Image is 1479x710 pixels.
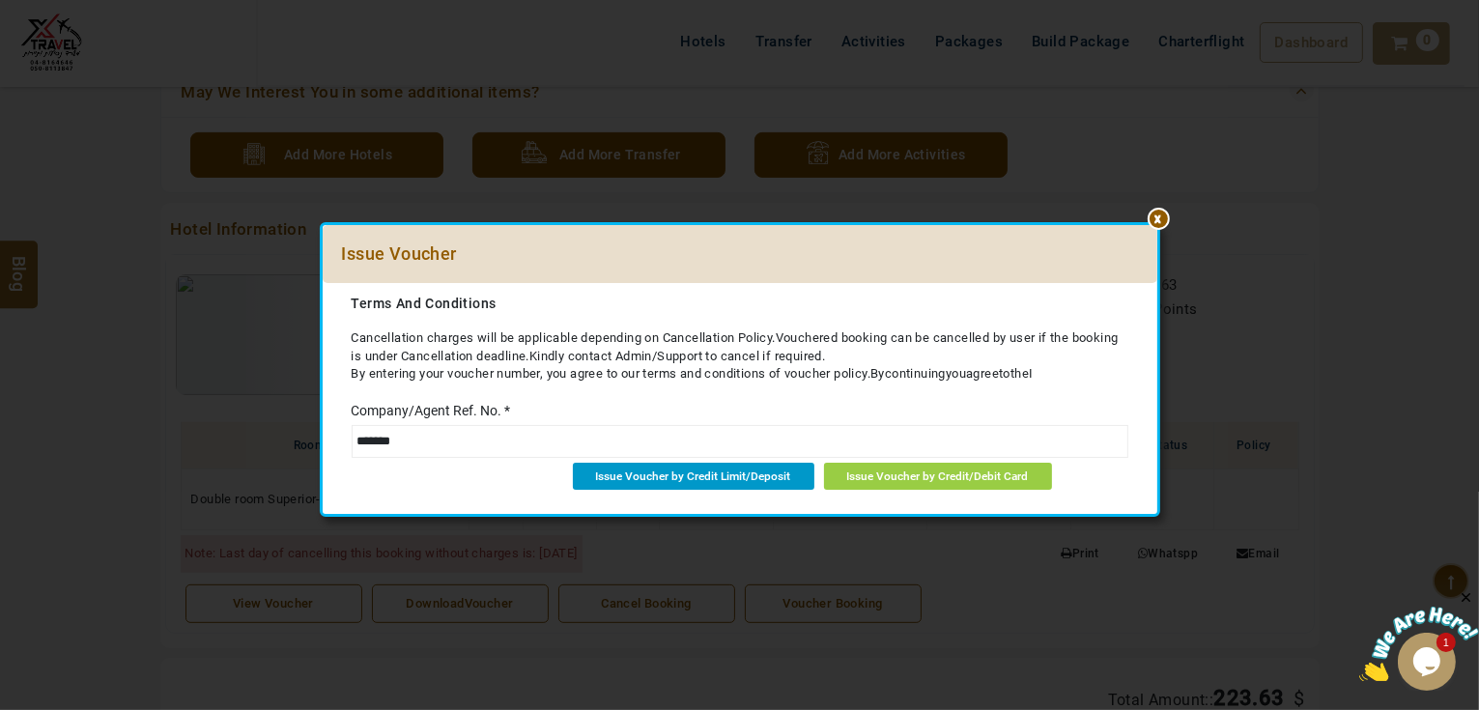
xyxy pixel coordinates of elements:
li: By entering your voucher number, you agree to our terms and conditions of voucher policy.Bycontin... [352,365,1128,383]
li: Cancellation charges will be applicable depending on Cancellation Policy.Vouchered booking can be... [352,329,1128,365]
a: Cancel [1062,463,1143,490]
label: Company/Agent Ref. No. * [352,401,1128,420]
a: Issue Voucher by Credit/Debit Card [824,463,1052,490]
iframe: chat widget [1359,589,1479,681]
b: Terms And Conditions [352,296,497,311]
span: Issue Voucher by Credit Limit/Deposit [596,469,791,483]
div: Issue Voucher [323,225,1157,283]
